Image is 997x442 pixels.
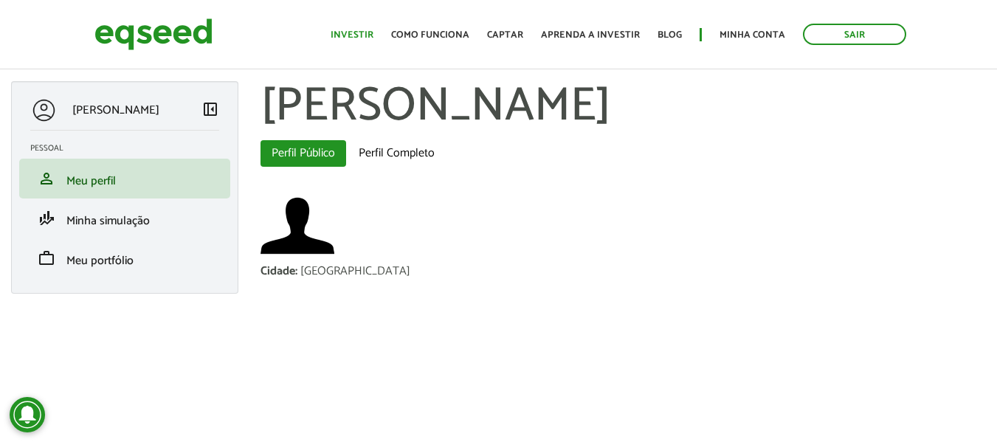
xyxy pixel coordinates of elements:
a: Como funciona [391,30,469,40]
span: Meu portfólio [66,251,134,271]
span: Meu perfil [66,171,116,191]
span: left_panel_close [201,100,219,118]
a: Aprenda a investir [541,30,640,40]
a: Perfil Completo [348,140,446,167]
span: work [38,249,55,267]
p: [PERSON_NAME] [72,103,159,117]
span: person [38,170,55,187]
a: Perfil Público [261,140,346,167]
h2: Pessoal [30,144,230,153]
span: finance_mode [38,210,55,227]
a: Captar [487,30,523,40]
a: workMeu portfólio [30,249,219,267]
a: Colapsar menu [201,100,219,121]
a: finance_modeMinha simulação [30,210,219,227]
span: : [295,261,297,281]
a: Blog [658,30,682,40]
a: Minha conta [720,30,785,40]
img: Foto de Pedro Henrique Rodrigues Ferreira [261,189,334,263]
img: EqSeed [94,15,213,54]
span: Minha simulação [66,211,150,231]
a: Sair [803,24,906,45]
li: Meu perfil [19,159,230,198]
div: Cidade [261,266,300,277]
div: [GEOGRAPHIC_DATA] [300,266,410,277]
a: Investir [331,30,373,40]
li: Meu portfólio [19,238,230,278]
li: Minha simulação [19,198,230,238]
h1: [PERSON_NAME] [261,81,986,133]
a: Ver perfil do usuário. [261,189,334,263]
a: personMeu perfil [30,170,219,187]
